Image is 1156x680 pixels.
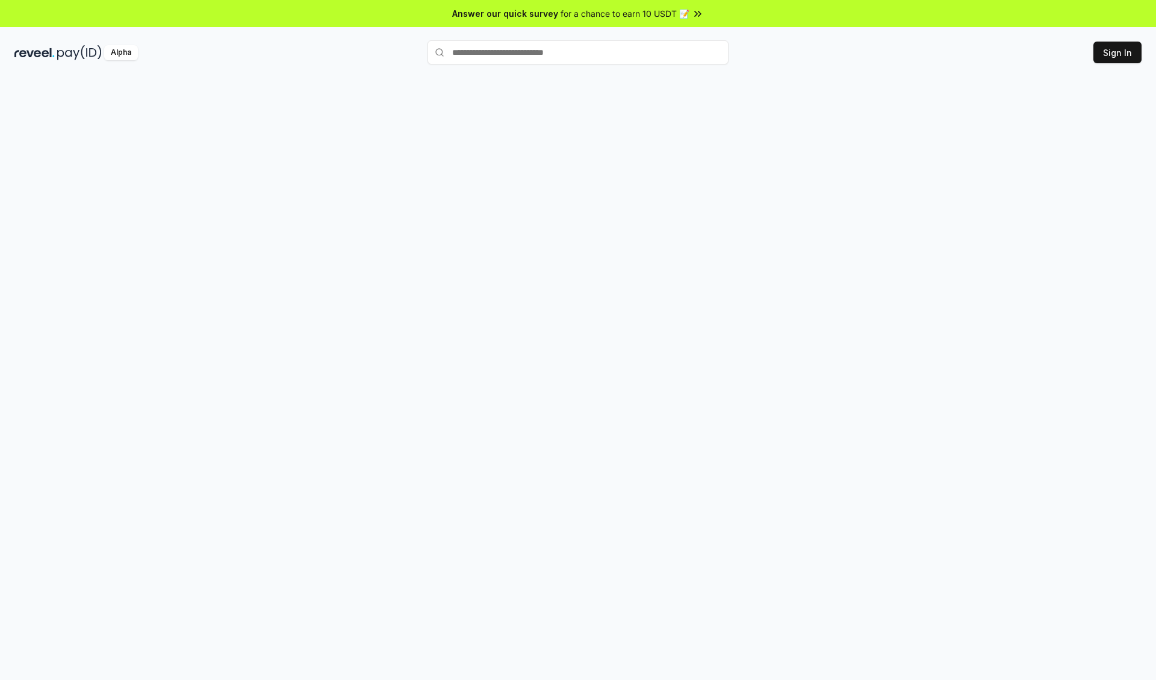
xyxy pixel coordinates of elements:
span: for a chance to earn 10 USDT 📝 [561,7,689,20]
span: Answer our quick survey [452,7,558,20]
div: Alpha [104,45,138,60]
img: reveel_dark [14,45,55,60]
img: pay_id [57,45,102,60]
button: Sign In [1093,42,1142,63]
